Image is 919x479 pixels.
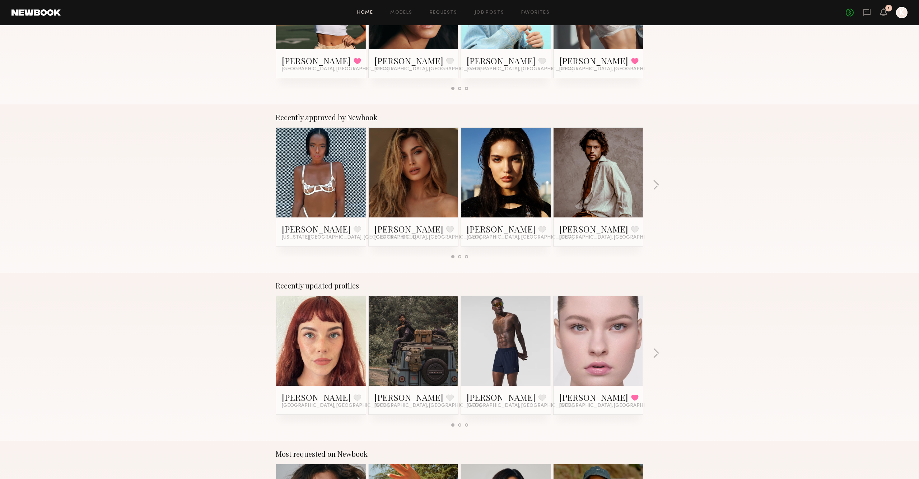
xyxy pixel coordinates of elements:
a: K [896,7,908,18]
a: [PERSON_NAME] [467,223,536,235]
div: Most requested on Newbook [276,450,643,458]
span: [GEOGRAPHIC_DATA], [GEOGRAPHIC_DATA] [282,66,389,72]
a: [PERSON_NAME] [374,55,443,66]
span: [GEOGRAPHIC_DATA], [GEOGRAPHIC_DATA] [374,235,481,240]
a: [PERSON_NAME] [559,55,628,66]
a: [PERSON_NAME] [467,55,536,66]
a: [PERSON_NAME] [559,223,628,235]
span: [GEOGRAPHIC_DATA], [GEOGRAPHIC_DATA] [374,66,481,72]
span: [GEOGRAPHIC_DATA], [GEOGRAPHIC_DATA] [559,66,666,72]
span: [GEOGRAPHIC_DATA], [GEOGRAPHIC_DATA] [559,235,666,240]
a: [PERSON_NAME] [282,55,351,66]
span: [GEOGRAPHIC_DATA], [GEOGRAPHIC_DATA] [467,235,574,240]
span: [US_STATE][GEOGRAPHIC_DATA], [GEOGRAPHIC_DATA] [282,235,416,240]
div: Recently approved by Newbook [276,113,643,122]
div: 1 [888,6,890,10]
a: Requests [430,10,457,15]
a: Favorites [521,10,550,15]
span: [GEOGRAPHIC_DATA], [GEOGRAPHIC_DATA] [374,403,481,409]
a: [PERSON_NAME] [467,391,536,403]
span: [GEOGRAPHIC_DATA], [GEOGRAPHIC_DATA] [282,403,389,409]
span: [GEOGRAPHIC_DATA], [GEOGRAPHIC_DATA] [467,403,574,409]
a: [PERSON_NAME] [559,391,628,403]
a: [PERSON_NAME] [374,223,443,235]
a: [PERSON_NAME] [282,223,351,235]
a: [PERSON_NAME] [282,391,351,403]
a: Models [390,10,412,15]
span: [GEOGRAPHIC_DATA], [GEOGRAPHIC_DATA] [467,66,574,72]
span: [GEOGRAPHIC_DATA], [GEOGRAPHIC_DATA] [559,403,666,409]
a: Job Posts [475,10,504,15]
a: Home [357,10,373,15]
div: Recently updated profiles [276,281,643,290]
a: [PERSON_NAME] [374,391,443,403]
